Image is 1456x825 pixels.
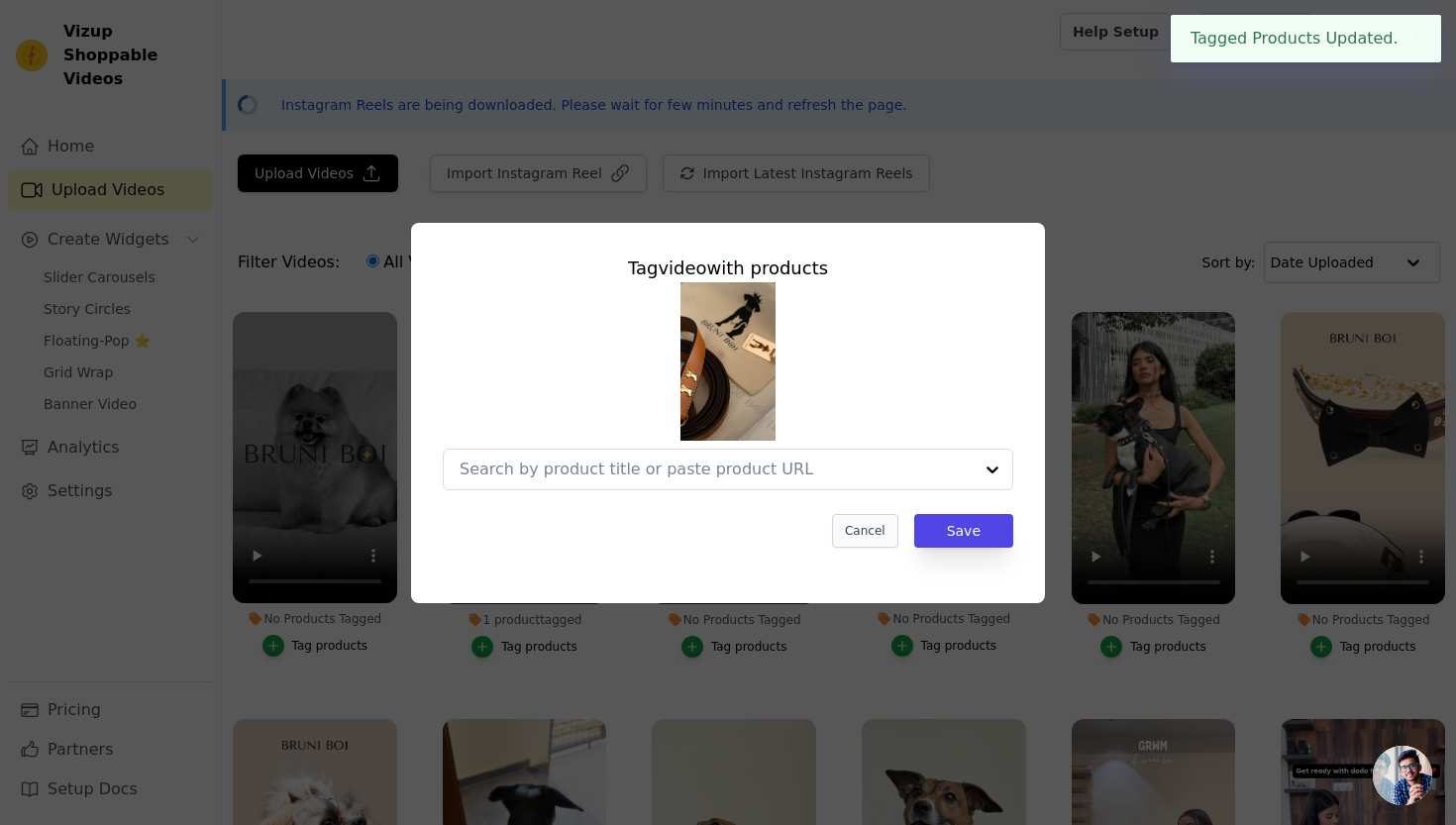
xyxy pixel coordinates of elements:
[460,460,973,478] input: Search by product title or paste product URL
[832,514,898,548] button: Cancel
[1171,15,1441,62] div: Tagged Products Updated.
[1399,27,1421,51] button: Close
[680,282,776,441] img: reel-preview-fzjt09-tm.myshopify.com-3669980239745542736_75067121619.jpeg
[914,514,1013,548] button: Save
[443,255,1013,282] div: Tag video with products
[1373,746,1432,805] div: Open chat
